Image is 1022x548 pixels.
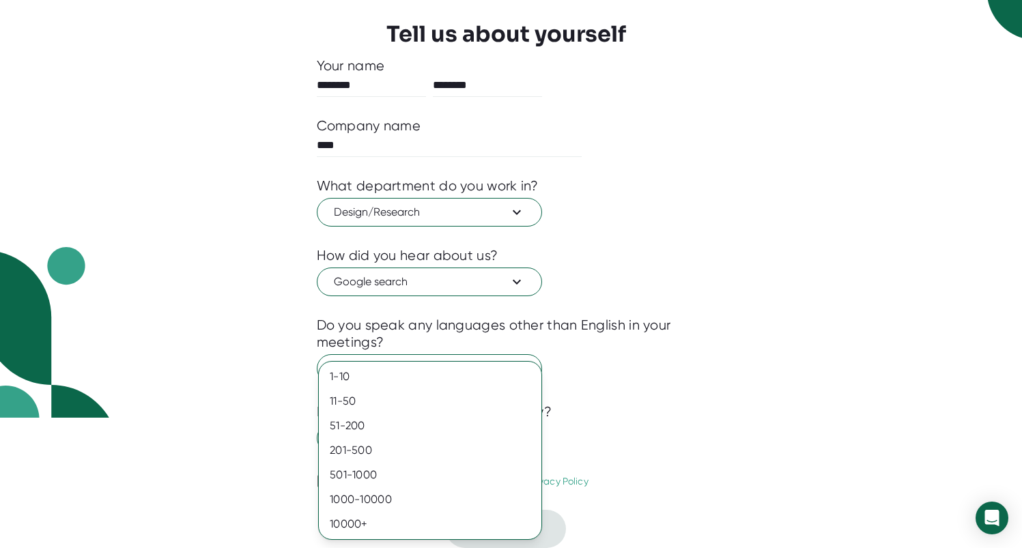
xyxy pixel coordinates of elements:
div: Open Intercom Messenger [976,502,1008,534]
div: 501-1000 [319,463,541,487]
div: 51-200 [319,414,541,438]
div: 1-10 [319,364,541,389]
div: 201-500 [319,438,541,463]
div: 11-50 [319,389,541,414]
div: 10000+ [319,512,541,536]
div: 1000-10000 [319,487,541,512]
